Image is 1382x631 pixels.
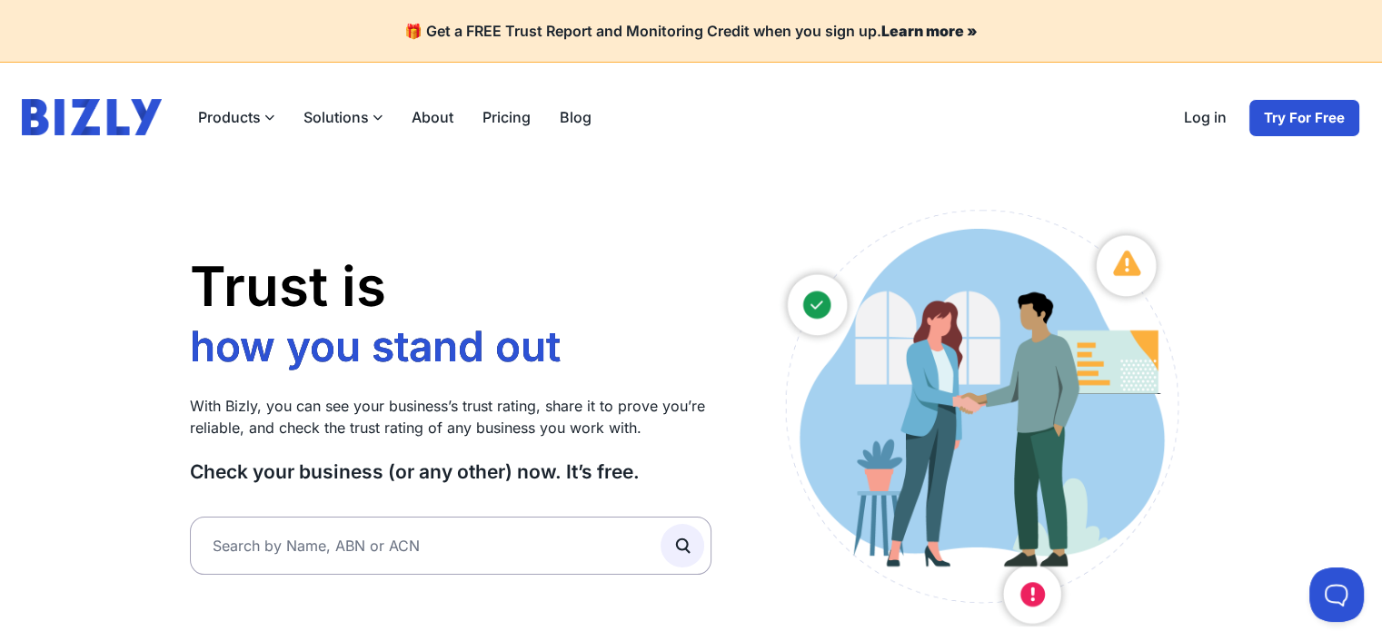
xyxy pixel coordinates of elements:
[1248,99,1360,137] a: Try For Free
[468,99,545,135] a: Pricing
[289,99,397,135] label: Solutions
[545,99,606,135] a: Blog
[397,99,468,135] a: About
[184,99,289,135] label: Products
[22,22,1360,40] h4: 🎁 Get a FREE Trust Report and Monitoring Credit when you sign up.
[190,370,571,423] li: who you work with
[1309,567,1364,622] iframe: Toggle Customer Support
[190,395,712,439] p: With Bizly, you can see your business’s trust rating, share it to prove you’re reliable, and chec...
[881,22,978,40] a: Learn more »
[190,253,386,319] span: Trust is
[190,318,571,370] li: how you stand out
[22,99,162,135] img: bizly_logo.svg
[190,460,712,484] h3: Check your business (or any other) now. It’s free.
[1169,99,1241,137] a: Log in
[190,517,712,575] input: Search by Name, ABN or ACN
[766,201,1192,626] img: Australian small business owners illustration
